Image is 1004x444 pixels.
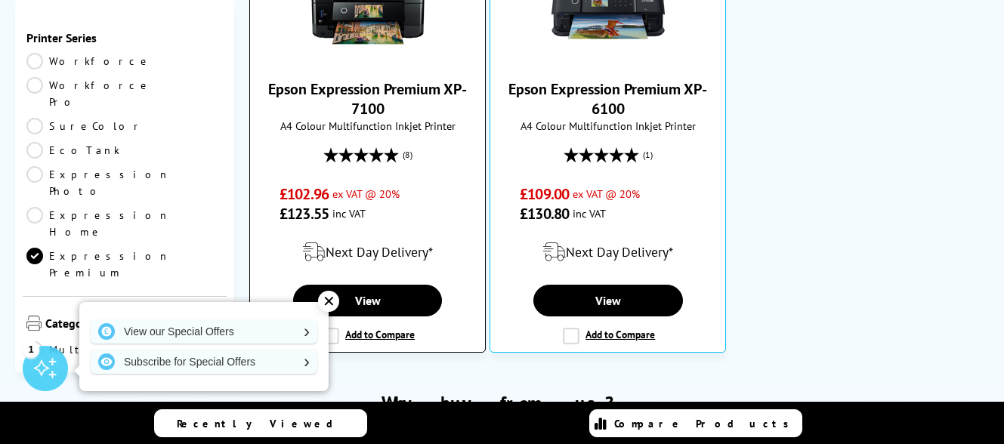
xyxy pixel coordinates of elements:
span: £109.00 [520,184,569,204]
div: modal_delivery [258,231,477,273]
a: Workforce [26,53,152,69]
a: Expression Home [26,207,170,240]
span: (1) [643,140,653,169]
a: Workforce Pro [26,77,152,110]
label: Add to Compare [323,328,415,344]
a: Epson Expression Premium XP-7100 [268,79,467,119]
a: SureColor [26,118,144,134]
span: (8) [403,140,412,169]
span: Category [45,316,223,334]
img: Category [26,316,42,331]
a: Epson Expression Premium XP-6100 [508,79,707,119]
span: Compare Products [614,417,797,430]
div: ✕ [318,291,339,312]
a: Epson Expression Premium XP-6100 [551,52,665,67]
span: ex VAT @ 20% [332,187,400,201]
span: A4 Colour Multifunction Inkjet Printer [498,119,718,133]
div: modal_delivery [498,231,718,273]
a: EcoTank [26,142,125,159]
span: £123.55 [280,204,329,224]
span: £102.96 [280,184,329,204]
h2: Why buy from us? [30,391,974,415]
span: inc VAT [573,206,606,220]
div: 1 [23,341,39,357]
a: Expression Premium [26,248,170,281]
a: View our Special Offers [91,319,317,344]
a: Epson Expression Premium XP-7100 [311,52,425,67]
a: View [293,285,443,316]
a: View [533,285,683,316]
span: inc VAT [332,206,366,220]
a: Recently Viewed [154,409,367,437]
span: £130.80 [520,204,569,224]
span: Printer Series [26,30,223,45]
span: ex VAT @ 20% [573,187,640,201]
a: Subscribe for Special Offers [91,350,317,374]
span: Recently Viewed [177,417,348,430]
a: Compare Products [589,409,802,437]
span: A4 Colour Multifunction Inkjet Printer [258,119,477,133]
a: Expression Photo [26,166,170,199]
label: Add to Compare [563,328,655,344]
